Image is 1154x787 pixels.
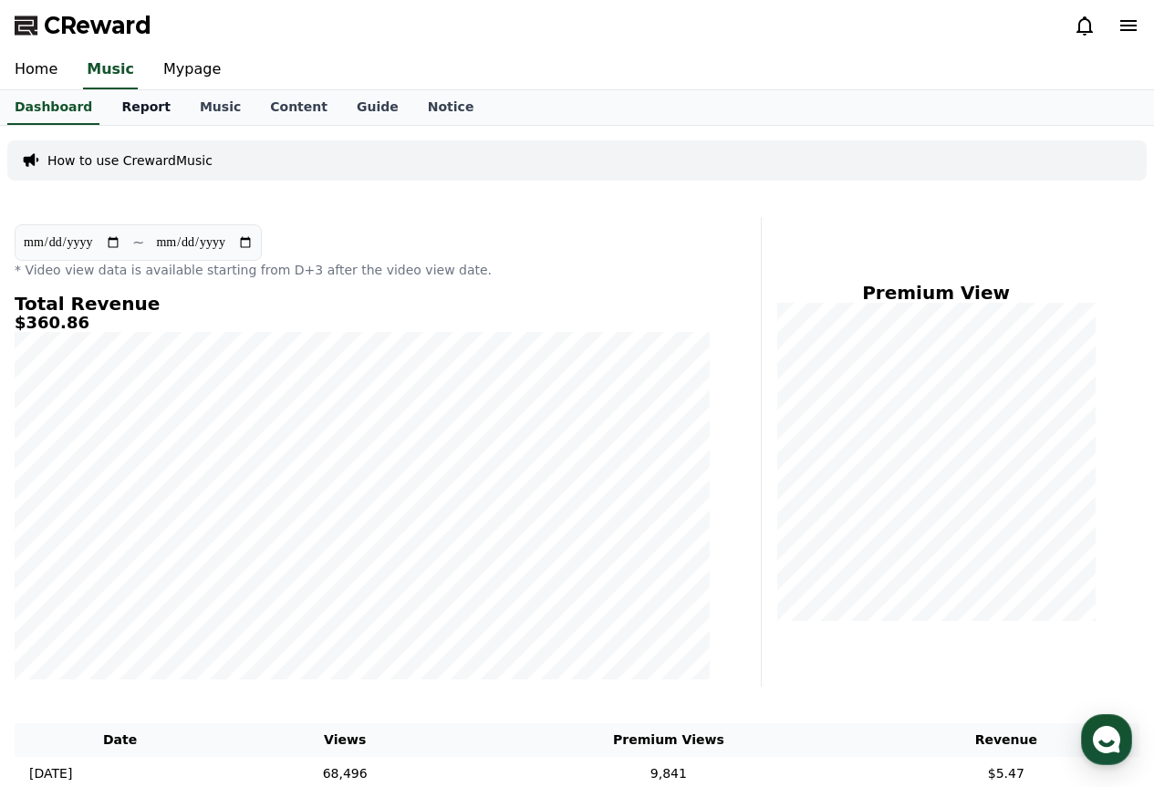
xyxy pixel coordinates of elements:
[47,606,78,620] span: Home
[873,723,1139,757] th: Revenue
[7,90,99,125] a: Dashboard
[270,606,315,620] span: Settings
[255,90,342,125] a: Content
[120,578,235,624] a: Messages
[235,578,350,624] a: Settings
[15,723,225,757] th: Date
[776,283,1096,303] h4: Premium View
[15,261,710,279] p: * Video view data is available starting from D+3 after the video view date.
[44,11,151,40] span: CReward
[15,294,710,314] h4: Total Revenue
[151,606,205,621] span: Messages
[47,151,213,170] a: How to use CrewardMusic
[132,232,144,254] p: ~
[15,314,710,332] h5: $360.86
[464,723,873,757] th: Premium Views
[107,90,185,125] a: Report
[149,51,235,89] a: Mypage
[185,90,255,125] a: Music
[342,90,413,125] a: Guide
[83,51,138,89] a: Music
[225,723,464,757] th: Views
[413,90,489,125] a: Notice
[29,764,72,783] p: [DATE]
[5,578,120,624] a: Home
[15,11,151,40] a: CReward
